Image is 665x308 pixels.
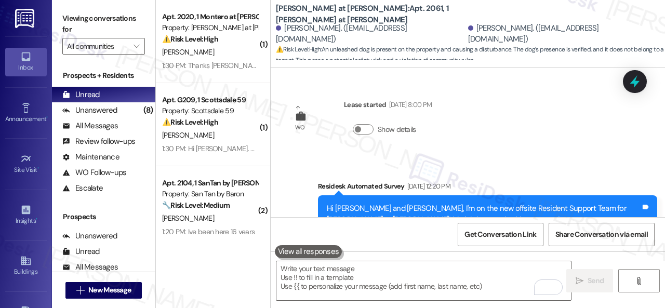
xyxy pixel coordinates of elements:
div: All Messages [62,120,118,131]
div: Property: Scottsdale 59 [162,105,258,116]
span: : An unleashed dog is present on the property and causing a disturbance. The dog's presence is ve... [276,44,665,66]
a: Site Visit • [5,150,47,178]
div: WO [295,122,305,133]
div: 1:20 PM: Ive been here 16 years [162,227,255,236]
div: [DATE] 8:00 PM [387,99,432,110]
div: Maintenance [62,152,119,163]
div: WO Follow-ups [62,167,126,178]
i:  [635,277,643,285]
div: Prospects + Residents [52,70,155,81]
div: Apt. 2020, 1 Montero at [PERSON_NAME] [162,11,258,22]
i:  [76,286,84,294]
div: Review follow-ups [62,136,135,147]
div: Escalate [62,183,103,194]
strong: ⚠️ Risk Level: High [162,34,218,44]
img: ResiDesk Logo [15,9,36,28]
div: 1:30 PM: Thanks [PERSON_NAME] for helping with this request. Yes, the maintenance team can enter ... [162,61,633,70]
button: New Message [65,282,142,299]
span: • [46,114,48,121]
a: Buildings [5,252,47,280]
strong: ⚠️ Risk Level: High [162,117,218,127]
button: Send [566,269,613,292]
div: Residesk Automated Survey [318,181,657,195]
div: Unread [62,246,100,257]
span: Share Conversation via email [555,229,648,240]
span: [PERSON_NAME] [162,213,214,223]
div: All Messages [62,262,118,273]
span: [PERSON_NAME] [162,47,214,57]
span: • [36,216,37,223]
span: New Message [88,285,131,296]
i:  [576,277,583,285]
label: Show details [378,124,416,135]
strong: ⚠️ Risk Level: High [276,45,321,53]
input: All communities [67,38,128,55]
textarea: To enrich screen reader interactions, please activate Accessibility in Grammarly extension settings [276,261,571,300]
div: Prospects [52,211,155,222]
div: [PERSON_NAME]. ([EMAIL_ADDRESS][DOMAIN_NAME]) [468,23,658,45]
div: Unanswered [62,231,117,242]
span: Get Conversation Link [464,229,536,240]
div: Property: [PERSON_NAME] at [PERSON_NAME] [162,22,258,33]
span: [PERSON_NAME] [162,130,214,140]
span: • [37,165,39,172]
label: Viewing conversations for [62,10,145,38]
button: Share Conversation via email [549,223,655,246]
div: [DATE] 12:20 PM [405,181,450,192]
div: Hi [PERSON_NAME] and [PERSON_NAME], I'm on the new offsite Resident Support Team for [PERSON_NAME... [327,203,641,259]
div: Lease started [344,99,432,114]
a: Inbox [5,48,47,76]
b: [PERSON_NAME] at [PERSON_NAME]: Apt. 2061, 1 [PERSON_NAME] at [PERSON_NAME] [276,3,484,25]
i:  [134,42,139,50]
div: Unanswered [62,105,117,116]
div: Unread [62,89,100,100]
div: (8) [141,102,155,118]
span: Send [588,275,604,286]
div: Apt. G209, 1 Scottsdale 59 [162,95,258,105]
strong: 🔧 Risk Level: Medium [162,200,230,210]
button: Get Conversation Link [458,223,543,246]
div: Property: San Tan by Baron [162,189,258,199]
a: Insights • [5,201,47,229]
div: Apt. 2104, 1 SanTan by [PERSON_NAME] [162,178,258,189]
div: [PERSON_NAME]. ([EMAIL_ADDRESS][DOMAIN_NAME]) [276,23,465,45]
